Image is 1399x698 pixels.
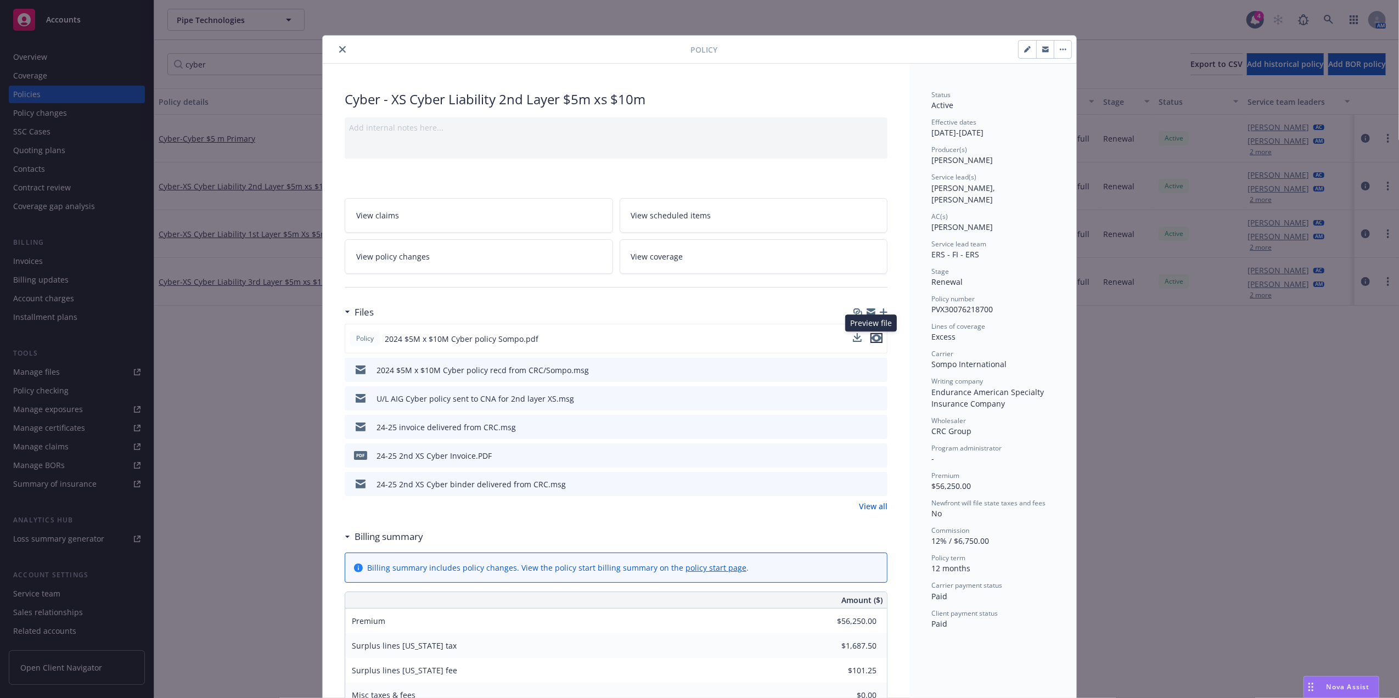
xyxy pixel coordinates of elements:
[345,90,887,109] div: Cyber - XS Cyber Liability 2nd Layer $5m xs $10m
[931,453,934,464] span: -
[931,277,963,287] span: Renewal
[931,155,993,165] span: [PERSON_NAME]
[931,591,947,601] span: Paid
[931,481,971,491] span: $56,250.00
[931,536,989,546] span: 12% / $6,750.00
[631,210,711,221] span: View scheduled items
[812,613,883,629] input: 0.00
[856,393,864,404] button: download file
[620,198,888,233] a: View scheduled items
[931,563,970,573] span: 12 months
[873,364,883,376] button: preview file
[931,526,969,535] span: Commission
[931,267,949,276] span: Stage
[853,333,862,345] button: download file
[355,530,423,544] h3: Billing summary
[931,416,966,425] span: Wholesaler
[931,609,998,618] span: Client payment status
[870,333,883,345] button: preview file
[355,305,374,319] h3: Files
[931,359,1007,369] span: Sompo International
[856,364,864,376] button: download file
[856,450,864,461] button: download file
[377,479,566,490] div: 24-25 2nd XS Cyber binder delivered from CRC.msg
[345,305,374,319] div: Files
[931,376,983,386] span: Writing company
[336,43,349,56] button: close
[931,145,967,154] span: Producer(s)
[931,117,1054,138] div: [DATE] - [DATE]
[873,421,883,433] button: preview file
[354,451,367,459] span: PDF
[1327,682,1370,691] span: Nova Assist
[1304,676,1379,698] button: Nova Assist
[931,553,965,562] span: Policy term
[931,581,1002,590] span: Carrier payment status
[931,322,985,331] span: Lines of coverage
[873,450,883,461] button: preview file
[812,662,883,679] input: 0.00
[931,508,942,519] span: No
[873,393,883,404] button: preview file
[686,562,746,573] a: policy start page
[856,421,864,433] button: download file
[377,393,574,404] div: U/L AIG Cyber policy sent to CNA for 2nd layer XS.msg
[377,450,492,461] div: 24-25 2nd XS Cyber Invoice.PDF
[841,594,883,606] span: Amount ($)
[931,172,976,182] span: Service lead(s)
[931,183,997,205] span: [PERSON_NAME], [PERSON_NAME]
[931,117,976,127] span: Effective dates
[931,349,953,358] span: Carrier
[931,387,1046,409] span: Endurance American Specialty Insurance Company
[356,210,399,221] span: View claims
[345,239,613,274] a: View policy changes
[931,249,979,260] span: ERS - FI - ERS
[859,500,887,512] a: View all
[349,122,883,133] div: Add internal notes here...
[931,222,993,232] span: [PERSON_NAME]
[931,304,993,314] span: PVX30076218700
[367,562,749,573] div: Billing summary includes policy changes. View the policy start billing summary on the .
[812,638,883,654] input: 0.00
[931,100,953,110] span: Active
[931,498,1046,508] span: Newfront will file state taxes and fees
[354,334,376,344] span: Policy
[931,443,1002,453] span: Program administrator
[931,331,956,342] span: Excess
[931,239,986,249] span: Service lead team
[931,212,948,221] span: AC(s)
[631,251,683,262] span: View coverage
[870,333,883,343] button: preview file
[853,333,862,342] button: download file
[356,251,430,262] span: View policy changes
[873,479,883,490] button: preview file
[352,640,457,651] span: Surplus lines [US_STATE] tax
[352,616,385,626] span: Premium
[620,239,888,274] a: View coverage
[377,421,516,433] div: 24-25 invoice delivered from CRC.msg
[690,44,717,55] span: Policy
[931,426,971,436] span: CRC Group
[931,90,951,99] span: Status
[931,294,975,303] span: Policy number
[345,198,613,233] a: View claims
[345,530,423,544] div: Billing summary
[1304,677,1318,697] div: Drag to move
[385,333,538,345] span: 2024 $5M x $10M Cyber policy Sompo.pdf
[845,314,897,331] div: Preview file
[931,471,959,480] span: Premium
[856,479,864,490] button: download file
[352,665,457,676] span: Surplus lines [US_STATE] fee
[377,364,589,376] div: 2024 $5M x $10M Cyber policy recd from CRC/Sompo.msg
[931,618,947,629] span: Paid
